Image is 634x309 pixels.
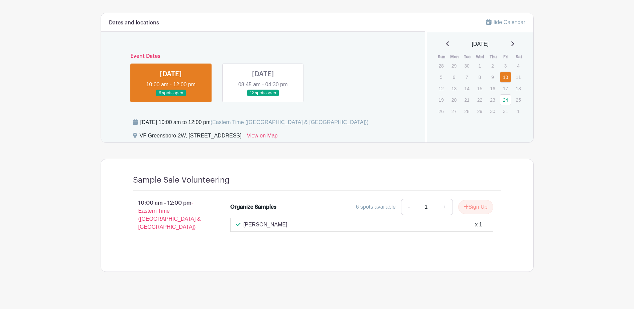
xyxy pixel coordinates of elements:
h4: Sample Sale Volunteering [133,175,230,185]
p: 25 [513,95,524,105]
h6: Event Dates [125,53,401,60]
p: 26 [435,106,447,116]
p: 7 [461,72,472,82]
p: 28 [461,106,472,116]
h6: Dates and locations [109,20,159,26]
p: 28 [435,61,447,71]
th: Fri [500,54,513,60]
a: View on Map [247,132,277,142]
p: 9 [487,72,498,82]
p: 16 [487,83,498,94]
p: 12 [435,83,447,94]
th: Wed [474,54,487,60]
button: Sign Up [458,200,493,214]
p: 14 [461,83,472,94]
a: 10 [500,72,511,83]
p: 8 [474,72,485,82]
p: 30 [487,106,498,116]
p: 15 [474,83,485,94]
p: 27 [449,106,460,116]
div: x 1 [475,221,482,229]
p: 4 [513,61,524,71]
a: - [401,199,416,215]
p: 29 [449,61,460,71]
th: Mon [448,54,461,60]
th: Tue [461,54,474,60]
p: 23 [487,95,498,105]
p: 3 [500,61,511,71]
div: Organize Samples [230,203,276,211]
p: 22 [474,95,485,105]
th: Thu [487,54,500,60]
p: 21 [461,95,472,105]
p: 1 [513,106,524,116]
p: [PERSON_NAME] [243,221,287,229]
span: (Eastern Time ([GEOGRAPHIC_DATA] & [GEOGRAPHIC_DATA])) [211,119,369,125]
p: 31 [500,106,511,116]
p: 6 [449,72,460,82]
div: VF Greensboro-2W, [STREET_ADDRESS] [140,132,242,142]
a: + [436,199,453,215]
th: Sun [435,54,448,60]
p: 17 [500,83,511,94]
p: 5 [435,72,447,82]
p: 19 [435,95,447,105]
p: 10:00 am - 12:00 pm [122,196,220,234]
div: [DATE] 10:00 am to 12:00 pm [140,118,369,126]
a: Hide Calendar [486,19,525,25]
th: Sat [512,54,525,60]
a: 24 [500,94,511,105]
p: 11 [513,72,524,82]
span: - Eastern Time ([GEOGRAPHIC_DATA] & [GEOGRAPHIC_DATA]) [138,200,201,230]
p: 30 [461,61,472,71]
p: 18 [513,83,524,94]
p: 13 [449,83,460,94]
span: [DATE] [472,40,489,48]
p: 2 [487,61,498,71]
p: 1 [474,61,485,71]
p: 20 [449,95,460,105]
div: 6 spots available [356,203,396,211]
p: 29 [474,106,485,116]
